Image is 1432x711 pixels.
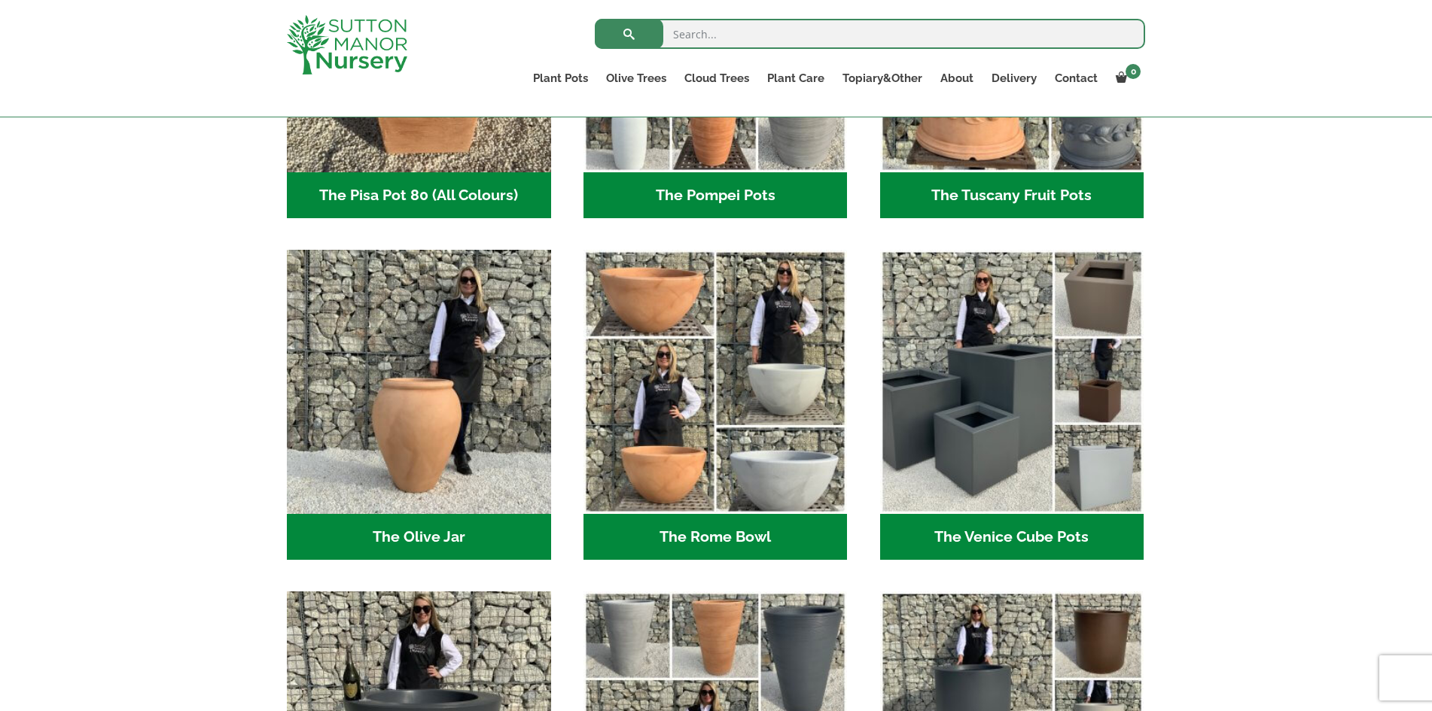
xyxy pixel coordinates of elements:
[287,514,551,561] h2: The Olive Jar
[287,250,551,560] a: Visit product category The Olive Jar
[583,514,848,561] h2: The Rome Bowl
[983,68,1046,89] a: Delivery
[583,250,848,514] img: The Rome Bowl
[880,514,1144,561] h2: The Venice Cube Pots
[287,15,407,74] img: logo
[287,250,551,514] img: The Olive Jar
[931,68,983,89] a: About
[880,172,1144,219] h2: The Tuscany Fruit Pots
[880,250,1144,560] a: Visit product category The Venice Cube Pots
[583,172,848,219] h2: The Pompei Pots
[597,68,675,89] a: Olive Trees
[1126,64,1141,79] span: 0
[1046,68,1107,89] a: Contact
[583,250,848,560] a: Visit product category The Rome Bowl
[1107,68,1145,89] a: 0
[758,68,833,89] a: Plant Care
[287,172,551,219] h2: The Pisa Pot 80 (All Colours)
[524,68,597,89] a: Plant Pots
[880,250,1144,514] img: The Venice Cube Pots
[675,68,758,89] a: Cloud Trees
[595,19,1145,49] input: Search...
[833,68,931,89] a: Topiary&Other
